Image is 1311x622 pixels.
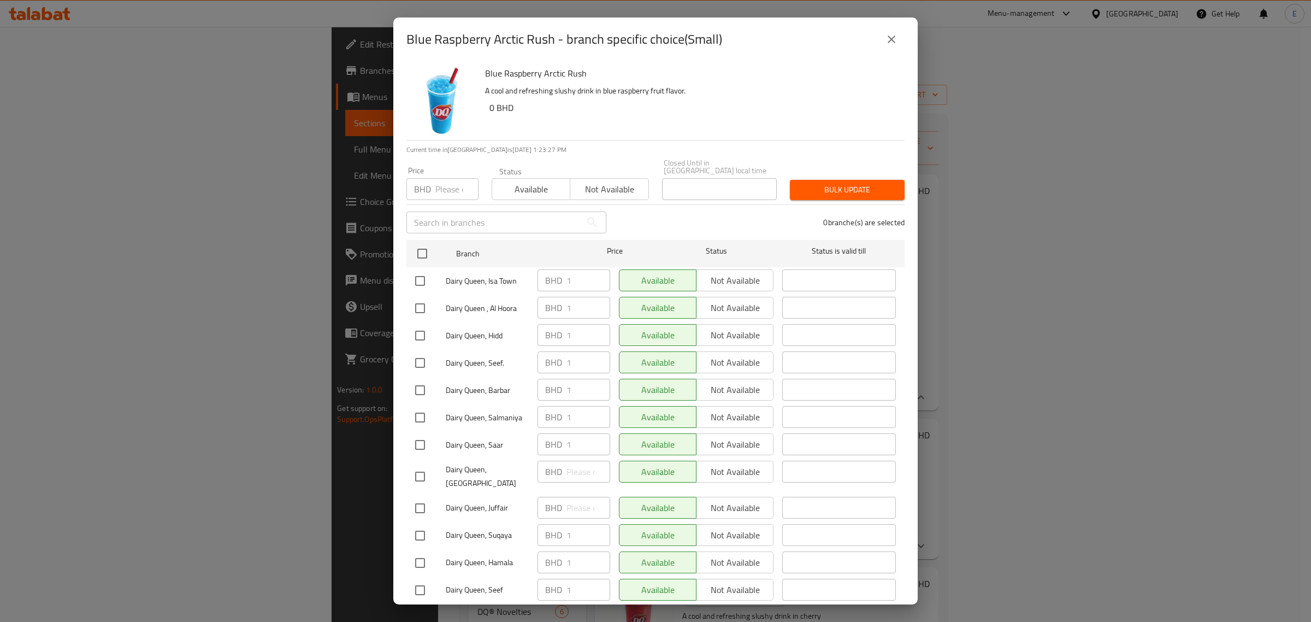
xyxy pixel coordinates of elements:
[414,183,431,196] p: BHD
[406,66,476,136] img: Blue Raspberry Arctic Rush
[878,26,905,52] button: close
[446,274,529,288] span: Dairy Queen, Isa Town
[570,178,648,200] button: Not available
[406,145,905,155] p: Current time in [GEOGRAPHIC_DATA] is [DATE] 1:23:27 PM
[545,529,562,542] p: BHD
[435,178,479,200] input: Please enter price
[545,410,562,424] p: BHD
[485,66,896,81] h6: Blue Raspberry Arctic Rush
[566,524,610,546] input: Please enter price
[446,384,529,397] span: Dairy Queen, Barbar
[566,406,610,428] input: Please enter price
[545,465,562,478] p: BHD
[823,217,905,228] p: 0 branche(s) are selected
[545,438,562,451] p: BHD
[485,84,896,98] p: A cool and refreshing slushy drink in blue raspberry fruit flavor.
[446,529,529,542] span: Dairy Queen, Suqaya
[446,438,529,452] span: Dairy Queen, Saar
[545,301,562,314] p: BHD
[566,579,610,601] input: Please enter price
[545,328,562,342] p: BHD
[545,556,562,569] p: BHD
[545,356,562,369] p: BHD
[790,180,905,200] button: Bulk update
[566,269,610,291] input: Please enter price
[446,501,529,515] span: Dairy Queen, Juffair
[446,411,529,425] span: Dairy Queen, Salmaniya
[456,247,570,261] span: Branch
[446,329,529,343] span: Dairy Queen, Hidd
[446,583,529,597] span: Dairy Queen, Seef
[660,244,773,258] span: Status
[545,501,562,514] p: BHD
[545,583,562,596] p: BHD
[406,212,581,233] input: Search in branches
[782,244,896,258] span: Status is valid till
[799,183,896,197] span: Bulk update
[489,100,896,115] h6: 0 BHD
[566,324,610,346] input: Please enter price
[446,463,529,490] span: Dairy Queen, [GEOGRAPHIC_DATA]
[446,302,529,315] span: Dairy Queen , Al Hoora
[406,31,722,48] h2: Blue Raspberry Arctic Rush - branch specific choice(Small)
[492,178,570,200] button: Available
[446,556,529,570] span: Dairy Queen, Hamala
[566,497,610,519] input: Please enter price
[545,383,562,396] p: BHD
[545,274,562,287] p: BHD
[566,379,610,401] input: Please enter price
[578,244,651,258] span: Price
[566,297,610,319] input: Please enter price
[566,461,610,483] input: Please enter price
[566,551,610,573] input: Please enter price
[566,433,610,455] input: Please enter price
[566,351,610,373] input: Please enter price
[575,181,644,197] span: Not available
[446,356,529,370] span: Dairy Queen, Seef.
[497,181,566,197] span: Available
